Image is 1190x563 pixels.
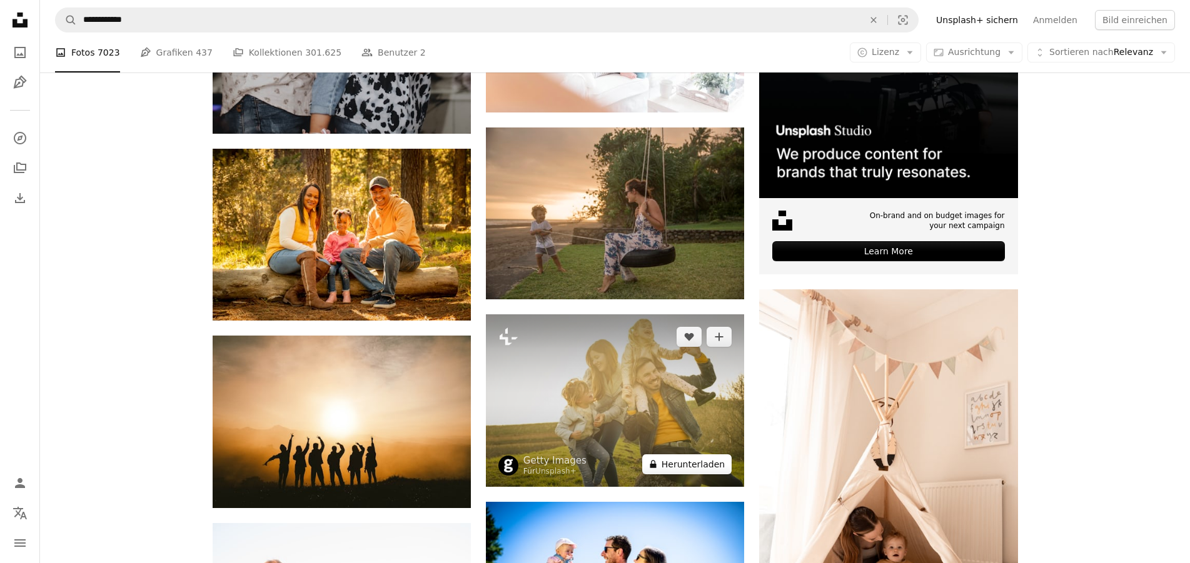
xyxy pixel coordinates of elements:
span: On-brand and on budget images for your next campaign [862,211,1004,232]
a: Benutzer 2 [361,32,426,72]
button: Herunterladen [642,454,732,474]
a: Bisherige Downloads [8,186,33,211]
button: Unsplash suchen [56,8,77,32]
img: Silhouettenfoto von sechs Personen auf dem Gipfel des Berges [213,336,471,507]
a: Grafiken 437 [140,32,213,72]
button: Bild einreichen [1095,10,1175,30]
button: Lizenz [850,42,921,62]
span: Relevanz [1049,46,1153,59]
a: Getty Images [523,454,587,467]
button: Ausrichtung [926,42,1022,62]
a: Startseite — Unsplash [8,7,33,35]
span: Ausrichtung [948,47,1001,57]
div: Für [523,467,587,477]
a: Grafiken [8,70,33,95]
div: Learn More [772,241,1004,261]
a: Unsplash+ [535,467,577,476]
img: Eltern spielen mit seinen Töchtern im Park. Tochter sitzt auf Vaterschultern. [486,314,744,486]
button: Sortieren nachRelevanz [1027,42,1175,62]
a: Entdecken [8,126,33,151]
button: Sprache [8,501,33,526]
a: Kollektionen [8,156,33,181]
img: file-1631678316303-ed18b8b5cb9cimage [772,211,792,231]
form: Finden Sie Bildmaterial auf der ganzen Webseite [55,7,919,32]
a: Anmelden [1026,10,1085,30]
a: Kollektionen 301.625 [233,32,341,72]
button: Löschen [860,8,887,32]
span: 437 [196,46,213,59]
a: Unsplash+ sichern [929,10,1026,30]
a: Mann und Frau sitzen tagsüber auf Baumstamm [213,229,471,240]
img: Frau auf Reifenschaukel von Junge gezogen [486,127,744,299]
img: Zum Profil von Getty Images [498,456,518,476]
a: Eltern spielen mit seinen Töchtern im Park. Tochter sitzt auf Vaterschultern. [486,395,744,406]
button: Zu Kollektion hinzufügen [707,327,732,347]
span: 301.625 [305,46,341,59]
a: Eine Frau und ein Kind sitzen in einem Tipi [759,477,1017,489]
span: Sortieren nach [1049,47,1114,57]
a: Frau auf Reifenschaukel von Junge gezogen [486,207,744,219]
a: Fotos [8,40,33,65]
span: Lizenz [872,47,899,57]
span: 2 [420,46,426,59]
a: Silhouettenfoto von sechs Personen auf dem Gipfel des Berges [213,416,471,427]
button: Menü [8,531,33,556]
a: Anmelden / Registrieren [8,471,33,496]
img: Mann und Frau sitzen tagsüber auf Baumstamm [213,149,471,321]
button: Gefällt mir [677,327,702,347]
button: Visuelle Suche [888,8,918,32]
